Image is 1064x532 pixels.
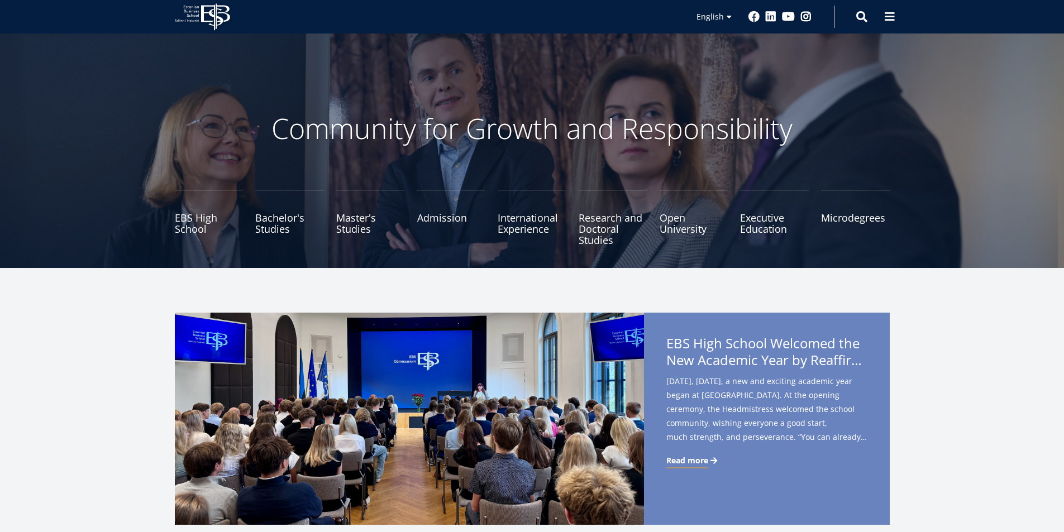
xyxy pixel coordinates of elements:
a: Executive Education [740,190,809,246]
a: Read more [666,455,719,466]
a: Research and Doctoral Studies [579,190,647,246]
a: International Experience [498,190,566,246]
a: Youtube [782,11,795,22]
a: Microdegrees [821,190,890,246]
a: Linkedin [765,11,776,22]
span: New Academic Year by Reaffirming Its Core Values [666,352,867,368]
a: Open University [660,190,728,246]
a: Instagram [800,11,812,22]
a: Bachelor's Studies [255,190,324,246]
span: Read more [666,455,708,466]
a: Master's Studies [336,190,405,246]
p: Community for Growth and Responsibility [236,112,828,145]
a: Facebook [748,11,760,22]
span: EBS High School Welcomed the [666,335,867,372]
a: EBS High School [175,190,244,246]
a: Admission [417,190,486,246]
span: much strength, and perseverance. “You can already feel the autumn in the air – and in a way it’s ... [666,430,867,444]
img: a [175,313,644,525]
span: [DATE], [DATE], a new and exciting academic year began at [GEOGRAPHIC_DATA]. At the opening cerem... [666,374,867,448]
